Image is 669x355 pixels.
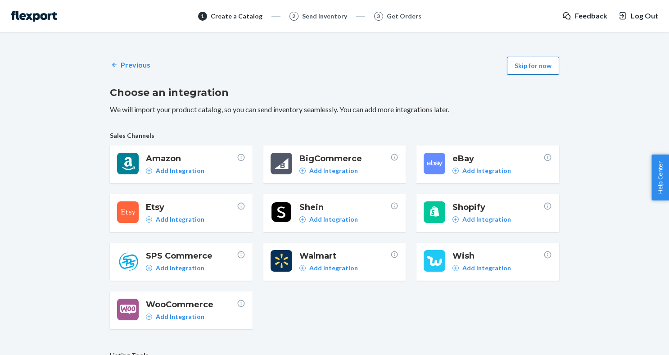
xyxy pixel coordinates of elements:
span: Shopify [452,201,543,213]
p: Add Integration [309,264,358,273]
p: Add Integration [309,166,358,175]
span: Walmart [299,250,390,262]
span: 2 [292,12,295,20]
button: Skip for now [507,57,559,75]
p: Add Integration [156,312,204,321]
a: Add Integration [299,166,358,175]
p: Previous [121,60,150,70]
span: Shein [299,201,390,213]
a: Add Integration [146,312,204,321]
p: Add Integration [462,264,511,273]
span: Wish [452,250,543,262]
div: Create a Catalog [211,12,262,21]
a: Add Integration [146,166,204,175]
button: Log Out [618,11,658,21]
a: Add Integration [146,215,204,224]
span: eBay [452,153,543,164]
a: Add Integration [146,264,204,273]
a: Add Integration [299,264,358,273]
span: SPS Commerce [146,250,237,262]
p: Add Integration [462,166,511,175]
p: Add Integration [156,166,204,175]
span: Feedback [575,11,607,21]
p: Add Integration [462,215,511,224]
a: Add Integration [452,166,511,175]
span: 3 [377,12,380,20]
p: Add Integration [309,215,358,224]
span: Log Out [631,11,658,21]
span: Sales Channels [110,131,559,140]
p: We will import your product catalog, so you can send inventory seamlessly. You can add more integ... [110,105,559,115]
span: WooCommerce [146,299,237,310]
span: Amazon [146,153,237,164]
a: Feedback [562,11,607,21]
a: Add Integration [452,215,511,224]
a: Previous [110,60,150,70]
img: Flexport logo [11,11,57,22]
span: 1 [201,12,204,20]
h2: Choose an integration [110,86,559,100]
p: Add Integration [156,264,204,273]
button: Help Center [651,155,669,200]
span: Etsy [146,201,237,213]
a: Add Integration [299,215,358,224]
a: Add Integration [452,264,511,273]
span: BigCommerce [299,153,390,164]
div: Send Inventory [302,12,347,21]
div: Get Orders [387,12,421,21]
p: Add Integration [156,215,204,224]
